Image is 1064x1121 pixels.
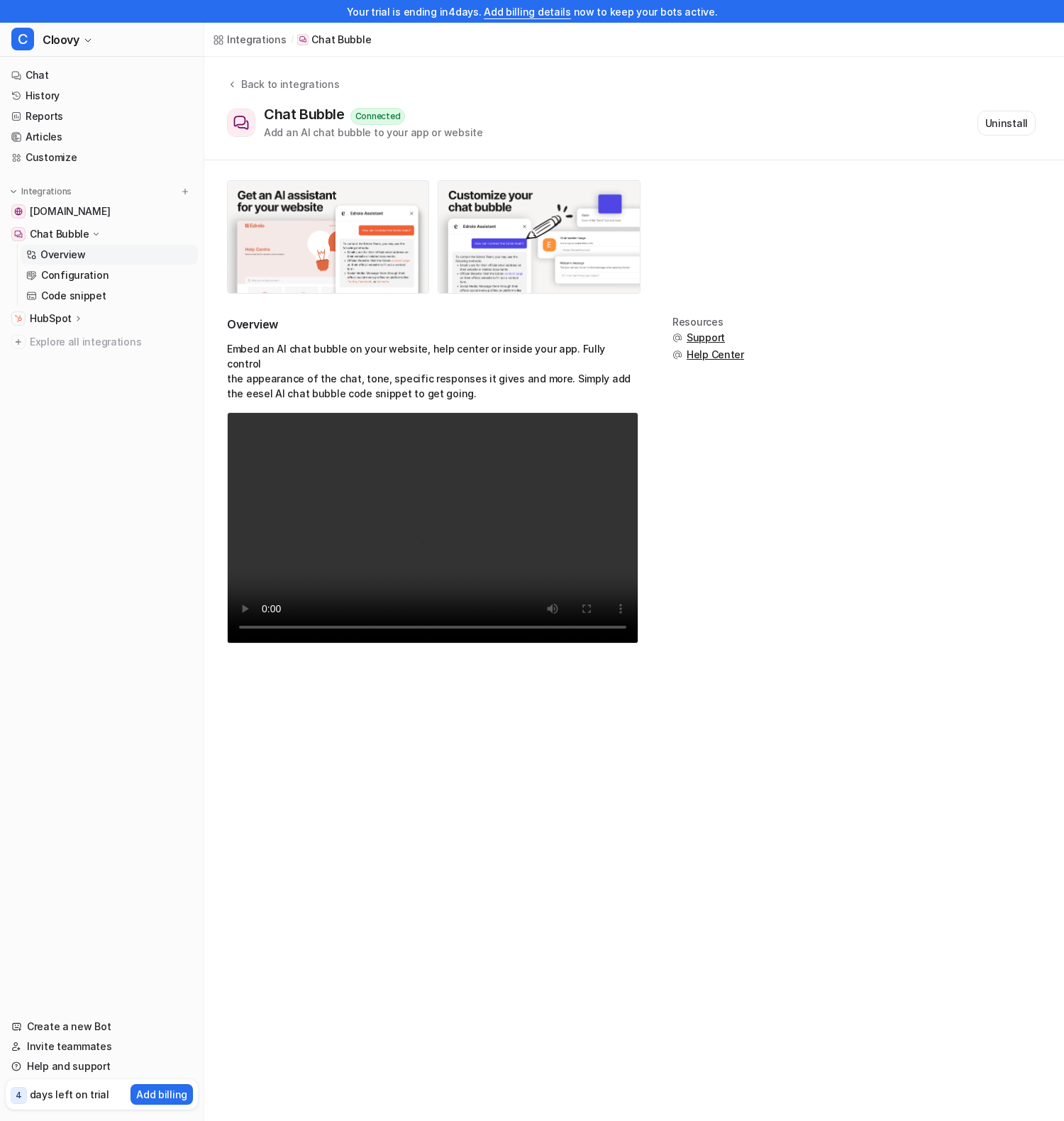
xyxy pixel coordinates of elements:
[136,1087,187,1102] p: Add billing
[30,1087,109,1102] p: days left on trial
[21,245,198,265] a: Overview
[21,286,198,306] a: Code snippet
[484,6,571,18] a: Add billing details
[291,33,294,46] span: /
[297,33,371,47] a: Chat Bubble
[6,65,198,85] a: Chat
[311,33,371,47] p: Chat Bubble
[6,184,76,199] button: Integrations
[9,187,18,197] img: expand menu
[227,341,638,401] p: Embed an AI chat bubble on your website, help center or inside your app. Fully control the appear...
[131,1084,193,1105] button: Add billing
[30,311,72,326] p: HubSpot
[6,1037,198,1056] a: Invite teammates
[14,230,23,238] img: Chat Bubble
[14,207,23,216] img: help.cloover.co
[11,335,26,349] img: explore all integrations
[6,148,198,167] a: Customize
[6,201,198,221] a: help.cloover.co[DOMAIN_NAME]
[16,1089,22,1102] p: 4
[687,331,725,345] span: Support
[687,348,744,362] span: Help Center
[30,227,89,241] p: Chat Bubble
[6,1017,198,1037] a: Create a new Bot
[227,412,638,644] video: Your browser does not support the video tag.
[227,77,339,106] button: Back to integrations
[977,111,1036,136] button: Uninstall
[21,186,72,197] p: Integrations
[264,106,350,123] div: Chat Bubble
[43,30,79,50] span: Cloovy
[6,332,198,352] a: Explore all integrations
[6,1056,198,1076] a: Help and support
[30,331,192,353] span: Explore all integrations
[350,108,406,125] div: Connected
[6,106,198,126] a: Reports
[213,32,287,47] a: Integrations
[30,204,110,219] span: [DOMAIN_NAME]
[21,265,198,285] a: Configuration
[672,350,682,360] img: support.svg
[41,289,106,303] p: Code snippet
[227,316,638,333] h2: Overview
[227,32,287,47] div: Integrations
[672,331,744,345] button: Support
[41,268,109,282] p: Configuration
[237,77,339,92] div: Back to integrations
[40,248,86,262] p: Overview
[6,127,198,147] a: Articles
[672,348,744,362] button: Help Center
[11,28,34,50] span: C
[14,314,23,323] img: HubSpot
[264,125,483,140] div: Add an AI chat bubble to your app or website
[672,316,744,328] div: Resources
[180,187,190,197] img: menu_add.svg
[672,333,682,343] img: support.svg
[6,86,198,106] a: History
